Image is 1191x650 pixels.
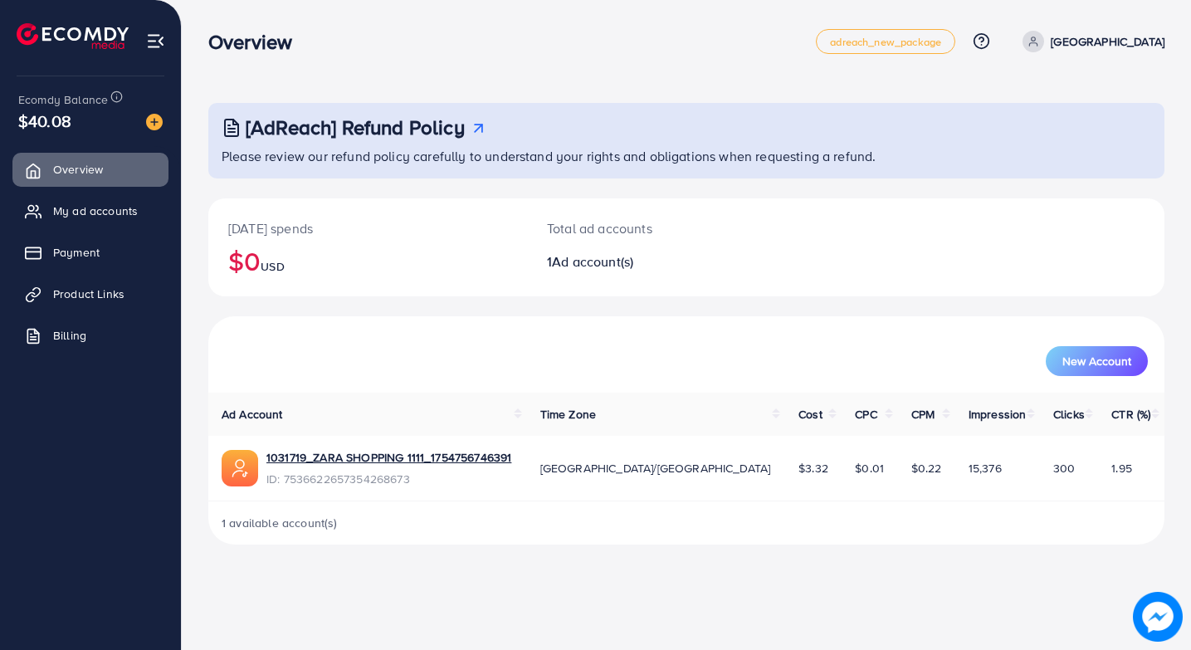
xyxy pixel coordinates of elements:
span: Overview [53,161,103,178]
span: USD [261,258,284,275]
p: Please review our refund policy carefully to understand your rights and obligations when requesti... [222,146,1154,166]
span: Ecomdy Balance [18,91,108,108]
span: Cost [798,406,822,423]
p: Total ad accounts [547,218,746,238]
span: adreach_new_package [830,37,941,47]
span: Ad Account [222,406,283,423]
span: Ad account(s) [552,252,633,271]
p: [DATE] spends [228,218,507,238]
a: Payment [12,236,168,269]
span: CTR (%) [1111,406,1150,423]
h3: [AdReach] Refund Policy [246,115,465,139]
span: My ad accounts [53,203,138,219]
img: image [146,114,163,130]
a: [GEOGRAPHIC_DATA] [1016,31,1164,52]
span: 1.95 [1111,460,1132,477]
img: ic-ads-acc.e4c84228.svg [222,450,258,486]
a: My ad accounts [12,194,168,227]
span: Product Links [53,286,124,302]
span: $40.08 [18,109,71,133]
span: New Account [1062,355,1131,367]
a: Product Links [12,277,168,310]
img: menu [146,32,165,51]
button: New Account [1046,346,1148,376]
h2: $0 [228,245,507,276]
span: Clicks [1053,406,1085,423]
span: Billing [53,327,86,344]
a: 1031719_ZARA SHOPPING 1111_1754756746391 [266,449,511,466]
span: $3.32 [798,460,828,477]
img: image [1133,592,1183,642]
span: CPM [911,406,935,423]
span: 300 [1053,460,1075,477]
h2: 1 [547,254,746,270]
span: [GEOGRAPHIC_DATA]/[GEOGRAPHIC_DATA] [540,460,771,477]
span: $0.22 [911,460,942,477]
a: Billing [12,319,168,352]
h3: Overview [208,30,305,54]
span: ID: 7536622657354268673 [266,471,511,487]
span: 1 available account(s) [222,515,338,531]
span: 15,376 [969,460,1002,477]
a: adreach_new_package [816,29,955,54]
span: $0.01 [855,460,884,477]
span: Impression [969,406,1027,423]
span: CPC [855,406,876,423]
span: Payment [53,244,100,261]
img: logo [17,23,129,49]
span: Time Zone [540,406,596,423]
p: [GEOGRAPHIC_DATA] [1051,32,1164,51]
a: Overview [12,153,168,186]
